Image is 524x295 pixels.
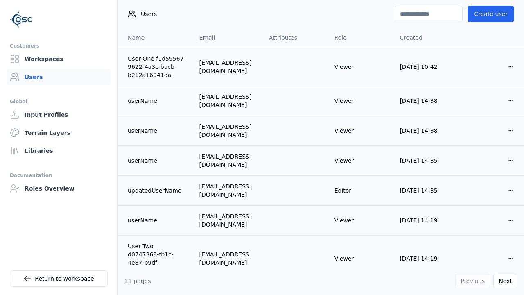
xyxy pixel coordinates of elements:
[199,182,256,199] div: [EMAIL_ADDRESS][DOMAIN_NAME]
[400,63,452,71] div: [DATE] 10:42
[10,41,108,51] div: Customers
[334,216,387,225] div: Viewer
[400,186,452,195] div: [DATE] 14:35
[7,143,111,159] a: Libraries
[118,28,193,48] th: Name
[334,157,387,165] div: Viewer
[10,97,108,107] div: Global
[334,186,387,195] div: Editor
[128,127,186,135] a: userName
[334,254,387,263] div: Viewer
[7,107,111,123] a: Input Profiles
[128,242,186,275] a: User Two d0747368-fb1c-4e87-b9df-5c8ebcafc153
[199,250,256,267] div: [EMAIL_ADDRESS][DOMAIN_NAME]
[10,170,108,180] div: Documentation
[7,125,111,141] a: Terrain Layers
[10,270,108,287] a: Return to workspace
[199,152,256,169] div: [EMAIL_ADDRESS][DOMAIN_NAME]
[10,8,33,31] img: Logo
[128,157,186,165] a: userName
[334,127,387,135] div: Viewer
[7,69,111,85] a: Users
[400,254,452,263] div: [DATE] 14:19
[400,157,452,165] div: [DATE] 14:35
[493,274,517,288] button: Next
[128,54,186,79] a: User One f1d59567-9622-4a3c-bacb-b212a16041da
[128,186,186,195] a: updatedUserName
[128,216,186,225] a: userName
[400,97,452,105] div: [DATE] 14:38
[199,59,256,75] div: [EMAIL_ADDRESS][DOMAIN_NAME]
[7,51,111,67] a: Workspaces
[7,180,111,197] a: Roles Overview
[262,28,328,48] th: Attributes
[193,28,262,48] th: Email
[199,123,256,139] div: [EMAIL_ADDRESS][DOMAIN_NAME]
[124,278,151,284] span: 11 pages
[400,216,452,225] div: [DATE] 14:19
[400,127,452,135] div: [DATE] 14:38
[128,97,186,105] a: userName
[468,6,514,22] button: Create user
[199,212,256,229] div: [EMAIL_ADDRESS][DOMAIN_NAME]
[393,28,458,48] th: Created
[334,97,387,105] div: Viewer
[141,10,157,18] span: Users
[199,93,256,109] div: [EMAIL_ADDRESS][DOMAIN_NAME]
[334,63,387,71] div: Viewer
[328,28,393,48] th: Role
